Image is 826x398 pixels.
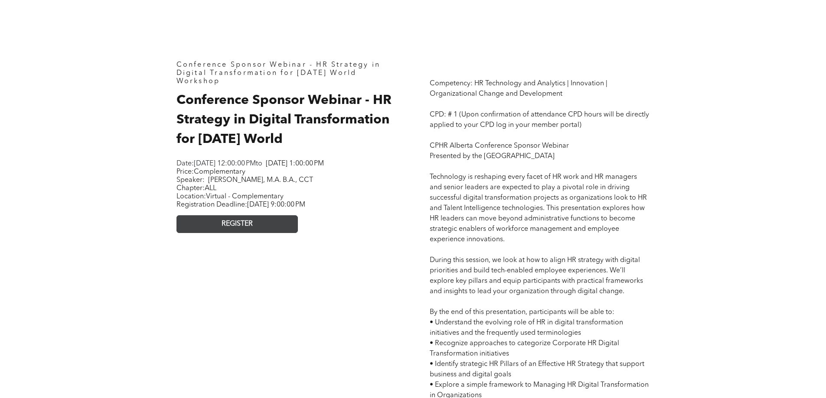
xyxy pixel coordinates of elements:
span: Price: [176,168,245,175]
span: Location: Registration Deadline: [176,193,305,208]
span: Workshop [176,78,220,85]
a: REGISTER [176,215,298,233]
span: Conference Sponsor Webinar - HR Strategy in Digital Transformation for [DATE] World [176,94,392,146]
span: [PERSON_NAME], M.A. B.A., CCT [208,177,313,184]
span: ALL [205,185,216,192]
span: Date: to [176,160,262,167]
span: [DATE] 9:00:00 PM [247,201,305,208]
span: Conference Sponsor Webinar - HR Strategy in Digital Transformation for [DATE] World [176,61,381,77]
span: [DATE] 1:00:00 PM [266,160,324,167]
span: Complementary [194,168,245,175]
span: Chapter: [176,185,216,192]
span: [DATE] 12:00:00 PM [194,160,256,167]
span: Virtual - Complementary [206,193,284,200]
span: Speaker: [176,177,205,184]
span: REGISTER [222,220,253,228]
